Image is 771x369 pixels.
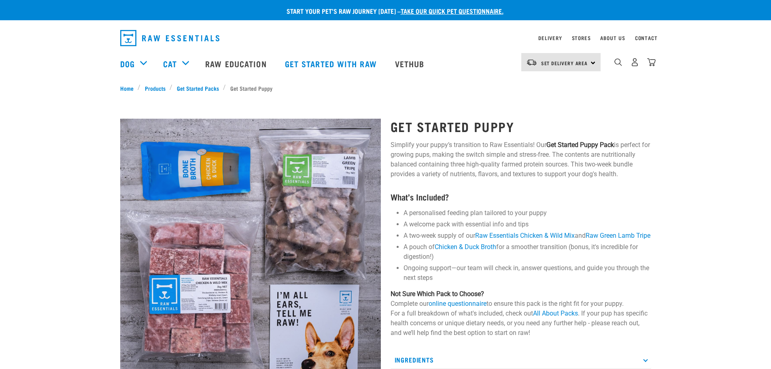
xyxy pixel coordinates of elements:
a: Vethub [387,47,435,80]
a: Cat [163,58,177,70]
img: van-moving.png [526,59,537,66]
a: Products [140,84,170,92]
a: Raw Essentials Chicken & Wild Mix [475,232,575,239]
img: Raw Essentials Logo [120,30,219,46]
span: Set Delivery Area [541,62,588,64]
li: A personalised feeding plan tailored to your puppy [404,208,651,218]
a: Home [120,84,138,92]
li: A two-week supply of our and [404,231,651,241]
a: Stores [572,36,591,39]
a: Get Started Packs [172,84,223,92]
nav: breadcrumbs [120,84,651,92]
p: Ingredients [391,351,651,369]
img: user.png [631,58,639,66]
a: take our quick pet questionnaire. [401,9,503,13]
a: Raw Green Lamb Tripe [586,232,650,239]
a: About Us [600,36,625,39]
li: A pouch of for a smoother transition (bonus, it's incredible for digestion!) [404,242,651,262]
p: Complete our to ensure this pack is the right fit for your puppy. For a full breakdown of what's ... [391,289,651,338]
img: home-icon@2x.png [647,58,656,66]
a: Contact [635,36,658,39]
a: Delivery [538,36,562,39]
a: Dog [120,58,135,70]
a: All About Packs [533,309,578,317]
a: Chicken & Duck Broth [435,243,496,251]
strong: Not Sure Which Pack to Choose? [391,290,484,298]
img: home-icon-1@2x.png [614,58,622,66]
nav: dropdown navigation [114,27,658,49]
li: Ongoing support—our team will check in, answer questions, and guide you through the next steps [404,263,651,283]
strong: Get Started Puppy Pack [546,141,614,149]
a: Raw Education [197,47,276,80]
a: online questionnaire [429,300,486,307]
a: Get started with Raw [277,47,387,80]
h1: Get Started Puppy [391,119,651,134]
li: A welcome pack with essential info and tips [404,220,651,229]
p: Simplify your puppy’s transition to Raw Essentials! Our is perfect for growing pups, making the s... [391,140,651,179]
strong: What’s Included? [391,194,449,199]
